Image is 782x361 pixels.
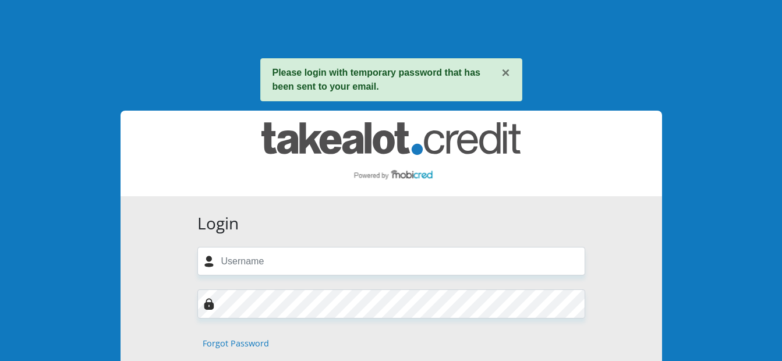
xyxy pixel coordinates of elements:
img: user-icon image [203,256,215,267]
img: Image [203,298,215,310]
button: × [501,66,509,80]
img: takealot_credit logo [261,122,521,185]
input: Username [197,247,585,275]
strong: Please login with temporary password that has been sent to your email. [273,68,480,91]
a: Forgot Password [203,337,269,350]
h3: Login [197,214,585,233]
